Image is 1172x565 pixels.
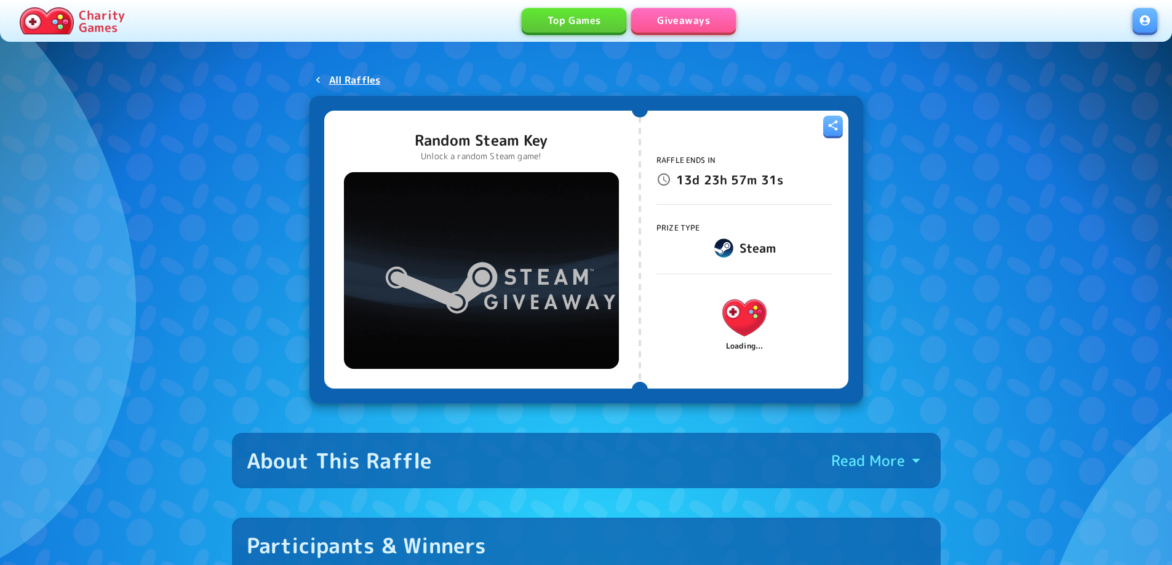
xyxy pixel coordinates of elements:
a: Top Games [522,8,626,33]
p: Charity Games [79,9,125,33]
button: About This RaffleRead More [232,433,941,488]
div: About This Raffle [247,448,433,473]
p: 13d 23h 57m 31s [676,170,783,189]
span: Prize Type [656,223,700,233]
span: Raffle Ends In [656,155,716,165]
p: Unlock a random Steam game! [415,150,548,162]
img: Random Steam Key [344,172,619,369]
p: Read More [831,451,905,470]
a: Giveaways [631,8,736,33]
a: Charity Games [15,5,130,37]
a: All Raffles [309,69,386,91]
h6: Steam [739,238,776,258]
div: Participants & Winners [247,532,487,558]
p: All Raffles [329,73,381,87]
img: Charity.Games [20,7,74,34]
img: Charity.Games [716,288,774,347]
p: Random Steam Key [415,130,548,150]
